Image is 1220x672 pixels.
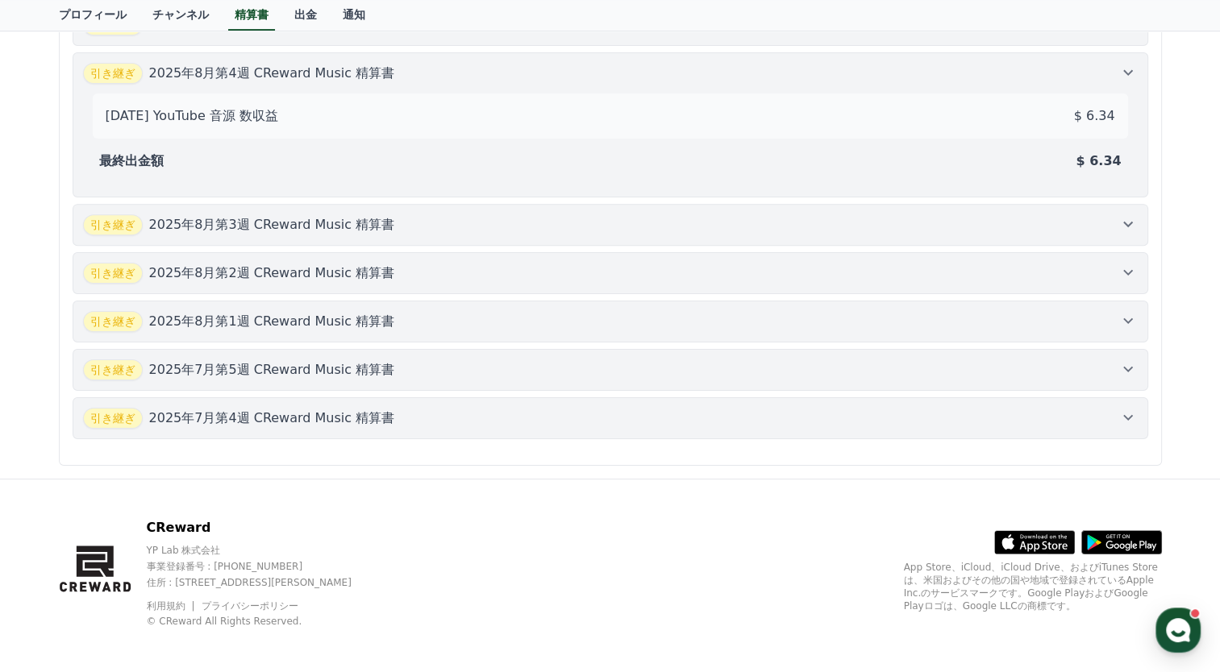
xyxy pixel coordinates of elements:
[73,204,1148,246] button: 引き継ぎ 2025年8月第3週 CReward Music 精算書
[73,52,1148,197] button: 引き継ぎ 2025年8月第4週 CReward Music 精算書 [DATE] YouTube 音源 数収益 $ 6.34 最終出金額 $ 6.34
[106,106,278,126] p: [DATE] YouTube 音源 数収益
[73,349,1148,391] button: 引き継ぎ 2025年7月第5週 CReward Music 精算書
[83,263,143,284] span: 引き継ぎ
[106,511,208,551] a: Messages
[41,535,69,548] span: Home
[149,409,395,428] p: 2025年7月第4週 CReward Music 精算書
[1074,106,1115,126] p: $ 6.34
[208,511,310,551] a: Settings
[146,576,379,589] p: 住所 : [STREET_ADDRESS][PERSON_NAME]
[146,544,379,557] p: YP Lab 株式会社
[202,600,298,612] a: プライバシーポリシー
[83,359,143,380] span: 引き継ぎ
[5,511,106,551] a: Home
[149,215,395,234] p: 2025年8月第3週 CReward Music 精算書
[73,397,1148,439] button: 引き継ぎ 2025年7月第4週 CReward Music 精算書
[83,311,143,332] span: 引き継ぎ
[134,536,181,549] span: Messages
[239,535,278,548] span: Settings
[146,518,379,537] p: CReward
[73,301,1148,342] button: 引き継ぎ 2025年8月第1週 CReward Music 精算書
[146,615,379,628] p: © CReward All Rights Reserved.
[149,360,395,380] p: 2025年7月第5週 CReward Music 精算書
[83,408,143,429] span: 引き継ぎ
[146,600,197,612] a: 利用規約
[904,561,1162,612] p: App Store、iCloud、iCloud Drive、およびiTunes Storeは、米国およびその他の国や地域で登録されているApple Inc.のサービスマークです。Google P...
[73,252,1148,294] button: 引き継ぎ 2025年8月第2週 CReward Music 精算書
[99,151,164,171] p: 最終出金額
[149,263,395,283] p: 2025年8月第2週 CReward Music 精算書
[149,64,395,83] p: 2025年8月第4週 CReward Music 精算書
[1076,151,1121,171] p: $ 6.34
[146,560,379,573] p: 事業登録番号 : [PHONE_NUMBER]
[83,214,143,235] span: 引き継ぎ
[83,63,143,84] span: 引き継ぎ
[149,312,395,331] p: 2025年8月第1週 CReward Music 精算書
